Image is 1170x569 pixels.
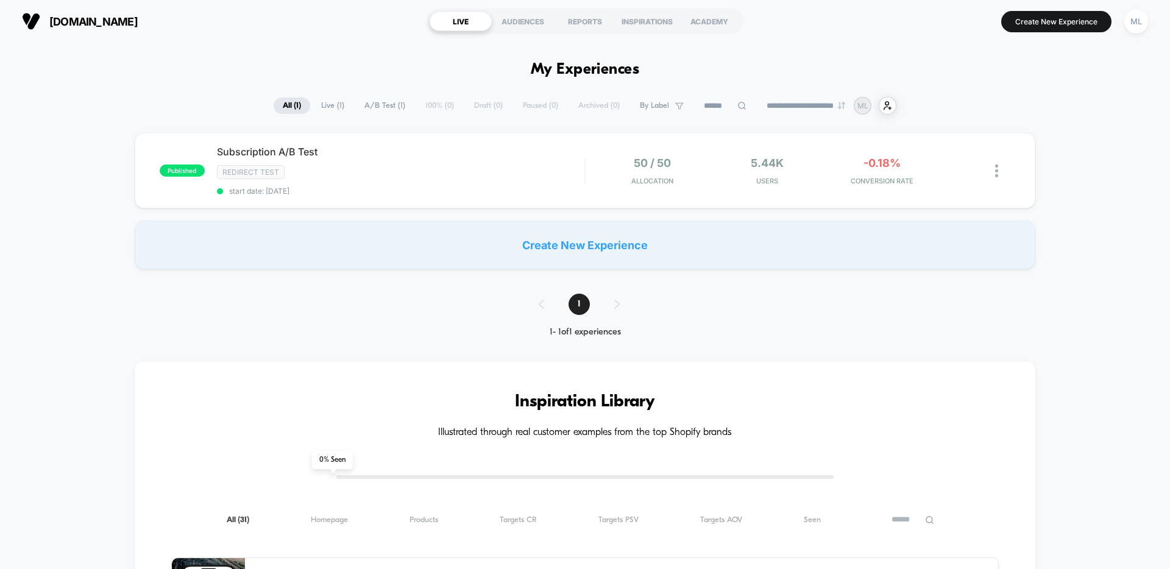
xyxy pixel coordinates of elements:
div: Create New Experience [135,221,1035,269]
span: Users [713,177,822,185]
span: All ( 1 ) [274,97,310,114]
span: Homepage [311,515,348,525]
span: Seen [804,515,821,525]
div: REPORTS [554,12,616,31]
span: Targets PSV [598,515,639,525]
span: Redirect Test [217,165,285,179]
h1: My Experiences [531,61,640,79]
span: 50 / 50 [634,157,671,169]
span: By Label [640,101,669,110]
button: ML [1121,9,1152,34]
img: end [838,102,845,109]
div: ACADEMY [678,12,740,31]
span: start date: [DATE] [217,186,584,196]
span: 5.44k [751,157,784,169]
div: INSPIRATIONS [616,12,678,31]
span: Products [409,515,438,525]
span: CONVERSION RATE [828,177,937,185]
span: Targets CR [500,515,537,525]
span: 0 % Seen [312,451,353,469]
h3: Inspiration Library [171,392,999,412]
img: close [995,164,998,177]
span: published [160,164,205,177]
span: Targets AOV [700,515,742,525]
button: [DOMAIN_NAME] [18,12,141,31]
div: AUDIENCES [492,12,554,31]
span: 1 [569,294,590,315]
p: ML [857,101,868,110]
span: ( 31 ) [238,516,249,524]
span: [DOMAIN_NAME] [49,15,138,28]
span: Subscription A/B Test [217,146,584,158]
img: Visually logo [22,12,40,30]
h4: Illustrated through real customer examples from the top Shopify brands [171,427,999,439]
div: LIVE [430,12,492,31]
span: Live ( 1 ) [312,97,353,114]
span: All [227,515,249,525]
button: Create New Experience [1001,11,1111,32]
div: ML [1124,10,1148,34]
div: 1 - 1 of 1 experiences [526,327,644,338]
span: A/B Test ( 1 ) [355,97,414,114]
span: Allocation [631,177,673,185]
span: -0.18% [863,157,901,169]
